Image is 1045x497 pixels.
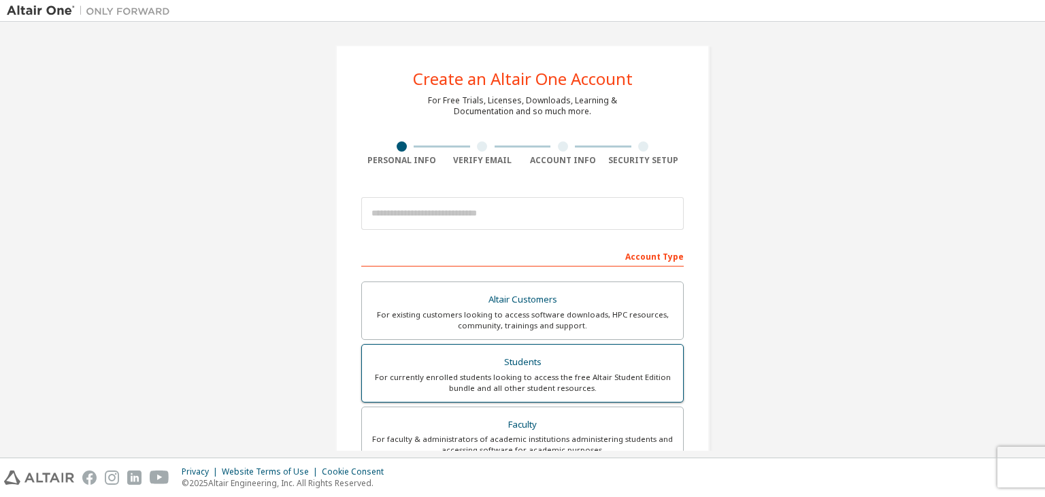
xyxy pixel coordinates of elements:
[413,71,633,87] div: Create an Altair One Account
[370,309,675,331] div: For existing customers looking to access software downloads, HPC resources, community, trainings ...
[370,353,675,372] div: Students
[361,155,442,166] div: Personal Info
[322,466,392,477] div: Cookie Consent
[370,290,675,309] div: Altair Customers
[7,4,177,18] img: Altair One
[182,477,392,489] p: © 2025 Altair Engineering, Inc. All Rights Reserved.
[150,470,169,485] img: youtube.svg
[370,415,675,434] div: Faculty
[4,470,74,485] img: altair_logo.svg
[370,434,675,456] div: For faculty & administrators of academic institutions administering students and accessing softwa...
[182,466,222,477] div: Privacy
[105,470,119,485] img: instagram.svg
[442,155,523,166] div: Verify Email
[428,95,617,117] div: For Free Trials, Licenses, Downloads, Learning & Documentation and so much more.
[361,245,684,267] div: Account Type
[522,155,603,166] div: Account Info
[370,372,675,394] div: For currently enrolled students looking to access the free Altair Student Edition bundle and all ...
[603,155,684,166] div: Security Setup
[127,470,142,485] img: linkedin.svg
[82,470,97,485] img: facebook.svg
[222,466,322,477] div: Website Terms of Use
